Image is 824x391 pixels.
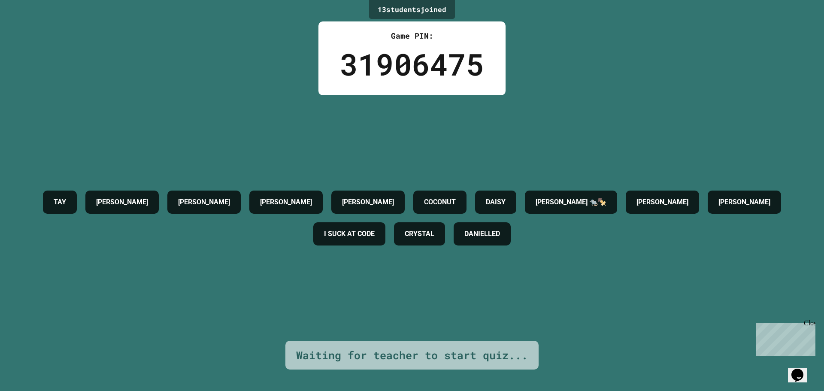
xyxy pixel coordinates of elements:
[636,197,688,207] h4: [PERSON_NAME]
[296,347,528,364] div: Waiting for teacher to start quiz...
[96,197,148,207] h4: [PERSON_NAME]
[342,197,394,207] h4: [PERSON_NAME]
[324,229,375,239] h4: I SUCK AT CODE
[3,3,59,55] div: Chat with us now!Close
[788,357,815,382] iframe: chat widget
[340,42,484,87] div: 31906475
[486,197,506,207] h4: DAISY
[718,197,770,207] h4: [PERSON_NAME]
[340,30,484,42] div: Game PIN:
[536,197,606,207] h4: [PERSON_NAME] 🐀🍢
[178,197,230,207] h4: [PERSON_NAME]
[260,197,312,207] h4: [PERSON_NAME]
[464,229,500,239] h4: DANIELLED
[54,197,66,207] h4: TAY
[424,197,456,207] h4: COCONUT
[753,319,815,356] iframe: chat widget
[405,229,434,239] h4: CRYSTAL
